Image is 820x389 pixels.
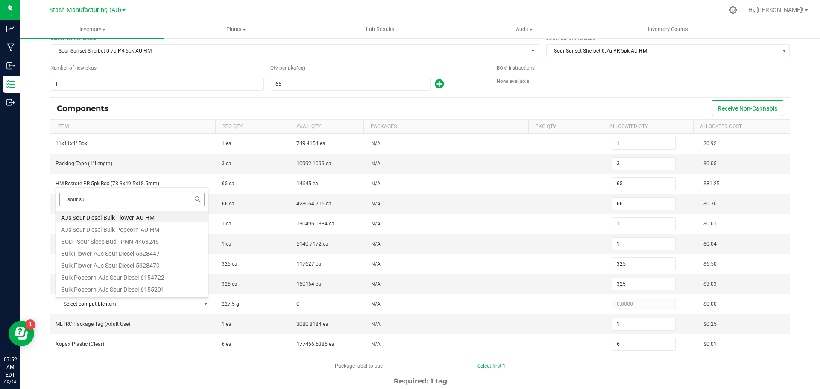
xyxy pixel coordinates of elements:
[296,341,334,347] span: 177456.5385 ea
[718,105,777,112] span: Receive Non-Cannabis
[308,20,452,38] a: Lab Results
[371,341,381,347] span: N/A
[430,83,444,89] span: Add new output
[49,6,121,14] span: Stash Manufacturing (AU)
[164,20,308,38] a: Plants
[6,98,15,107] inline-svg: Outbound
[296,181,318,187] span: 14645 ea
[371,321,381,327] span: N/A
[296,241,328,247] span: 5140.7172 ea
[371,181,381,187] span: N/A
[56,161,112,167] span: Packing Tape (1' Length)
[371,261,381,267] span: N/A
[50,64,97,72] span: Number of new packages to create
[371,201,381,207] span: N/A
[703,201,717,207] span: $0.30
[56,298,200,310] span: Select compatible item
[222,281,237,287] span: 325 ea
[703,261,717,267] span: $6.50
[222,201,234,207] span: 66 ea
[50,120,215,134] th: Item
[296,301,299,307] span: 0
[748,6,804,13] span: Hi, [PERSON_NAME]!
[596,20,740,38] a: Inventory Counts
[296,221,334,227] span: 130496.0384 ea
[222,261,237,267] span: 325 ea
[270,64,296,72] span: Quantity per package (ea)
[703,341,717,347] span: $0.01
[57,104,115,113] div: Components
[51,45,528,57] span: Sour Sunset Sherbet-0.7g PR 5pk-AU-HM
[296,321,328,327] span: 3080.8184 ea
[296,161,331,167] span: 10992.1099 ea
[222,161,231,167] span: 3 ea
[703,181,720,187] span: $81.25
[703,161,717,167] span: $0.05
[371,281,381,287] span: N/A
[453,26,596,33] span: Audit
[335,363,383,369] span: Package label to use
[20,26,164,33] span: Inventory
[703,281,717,287] span: $3.03
[703,301,717,307] span: $0.00
[371,161,381,167] span: N/A
[222,301,239,307] span: 227.5 g
[363,120,528,134] th: Packages
[296,281,321,287] span: 160164 ea
[50,35,96,41] span: Select item to create
[497,78,529,84] span: None available
[547,45,779,57] span: Sour Sunset Sherbet-0.7g PR 5pk-AU-HM
[222,181,234,187] span: 65 ea
[296,201,331,207] span: 428064.716 ea
[25,319,35,330] iframe: Resource center unread badge
[20,20,164,38] a: Inventory
[6,80,15,88] inline-svg: Inventory
[6,43,15,52] inline-svg: Manufacturing
[9,321,34,346] iframe: Resource center
[703,221,717,227] span: $0.01
[222,140,231,146] span: 1 ea
[371,140,381,146] span: N/A
[703,140,717,146] span: $0.92
[477,363,506,369] a: Select first 1
[222,321,231,327] span: 1 ea
[371,301,381,307] span: N/A
[371,241,381,247] span: N/A
[4,356,17,379] p: 07:52 AM EDT
[56,341,104,347] span: Xopax Plastic (Clear)
[6,61,15,70] inline-svg: Inbound
[371,221,381,227] span: N/A
[703,241,717,247] span: $0.04
[703,321,717,327] span: $0.25
[290,120,364,134] th: Avail Qty
[354,26,406,33] span: Lab Results
[222,341,231,347] span: 6 ea
[497,65,535,71] span: BOM Instructions
[222,221,231,227] span: 1 ea
[546,35,595,41] span: Select bill of materials
[296,261,321,267] span: 117627 ea
[222,241,231,247] span: 1 ea
[215,120,290,134] th: Req Qty
[636,26,700,33] span: Inventory Counts
[728,6,738,14] div: Manage settings
[693,120,784,134] th: Allocated Cost
[56,140,87,146] span: 11x11x4" Box
[452,20,596,38] a: Audit
[603,120,693,134] th: Allocated Qty
[56,181,159,187] span: HM Restore PR 5pk Box (78.3x49.5x18.5mm)
[165,26,308,33] span: Plants
[296,64,304,72] span: (ea)
[4,379,17,385] p: 09/24
[335,376,506,386] div: Required: 1 tag
[296,140,325,146] span: 749.4154 ea
[528,120,603,134] th: Pkg Qty
[712,100,783,116] button: Receive Non-Cannabis
[56,321,130,327] span: METRC Package Tag (Adult Use)
[6,25,15,33] inline-svg: Analytics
